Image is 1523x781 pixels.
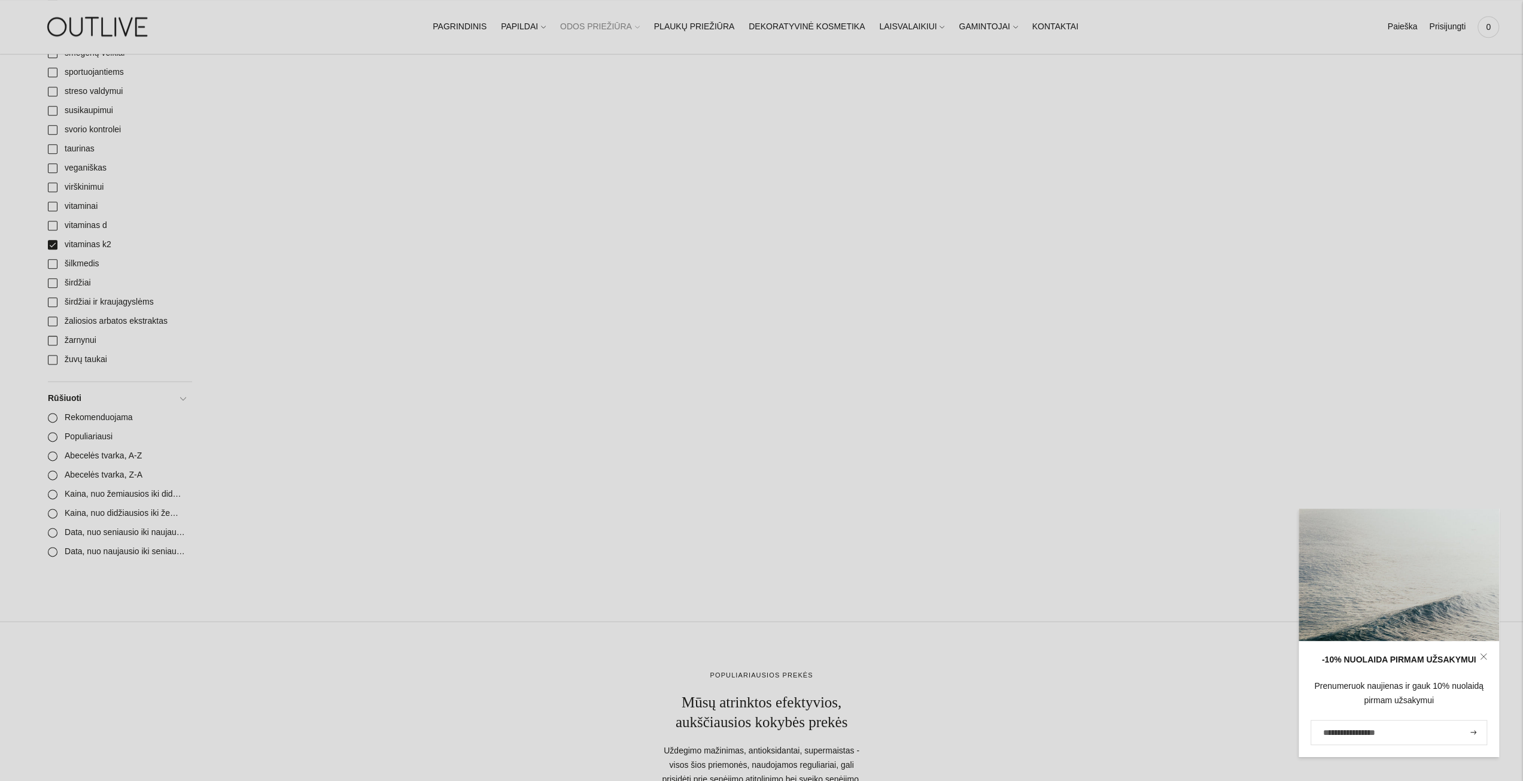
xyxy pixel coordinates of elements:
[24,6,174,47] img: OUTLIVE
[501,14,546,40] a: PAPILDAI
[41,101,192,120] a: susikaupimui
[1311,679,1487,708] div: Prenumeruok naujienas ir gauk 10% nuolaidą pirmam užsakymui
[41,63,192,82] a: sportuojantiems
[41,485,192,504] a: Kaina, nuo žemiausios iki didžiausios
[879,14,944,40] a: LAISVALAIKIUI
[1311,653,1487,667] div: -10% NUOLAIDA PIRMAM UŽSAKYMUI
[41,273,192,293] a: širdžiai
[41,120,192,139] a: svorio kontrolei
[749,14,865,40] a: DEKORATYVINĖ KOSMETIKA
[41,312,192,331] a: žaliosios arbatos ekstraktas
[41,466,192,485] a: Abecelės tvarka, Z-A
[48,670,1475,682] div: Populiariausios prekės
[41,523,192,542] a: Data, nuo seniausio iki naujausio
[959,14,1017,40] a: GAMINTOJAI
[41,350,192,369] a: žuvų taukai
[41,427,192,446] a: Populiariausi
[41,504,192,523] a: Kaina, nuo didžiausios iki žemiausios
[654,14,735,40] a: PLAUKŲ PRIEŽIŪRA
[41,408,192,427] a: Rekomenduojama
[41,178,192,197] a: virškinimui
[41,542,192,561] a: Data, nuo naujausio iki seniausio
[1387,14,1417,40] a: Paieška
[41,389,192,408] a: Rūšiuoti
[41,446,192,466] a: Abecelės tvarka, A-Z
[1032,14,1078,40] a: KONTAKTAI
[41,235,192,254] a: vitaminas k2
[1478,14,1499,40] a: 0
[560,14,640,40] a: ODOS PRIEŽIŪRA
[41,254,192,273] a: šilkmedis
[41,293,192,312] a: širdžiai ir kraujagyslėms
[41,159,192,178] a: veganiškas
[41,197,192,216] a: vitaminai
[433,14,487,40] a: PAGRINDINIS
[41,139,192,159] a: taurinas
[1480,19,1497,35] span: 0
[41,216,192,235] a: vitaminas d
[41,82,192,101] a: streso valdymui
[41,331,192,350] a: žarnynui
[1429,14,1466,40] a: Prisijungti
[654,693,870,732] h2: Mūsų atrinktos efektyvios, aukščiausios kokybės prekės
